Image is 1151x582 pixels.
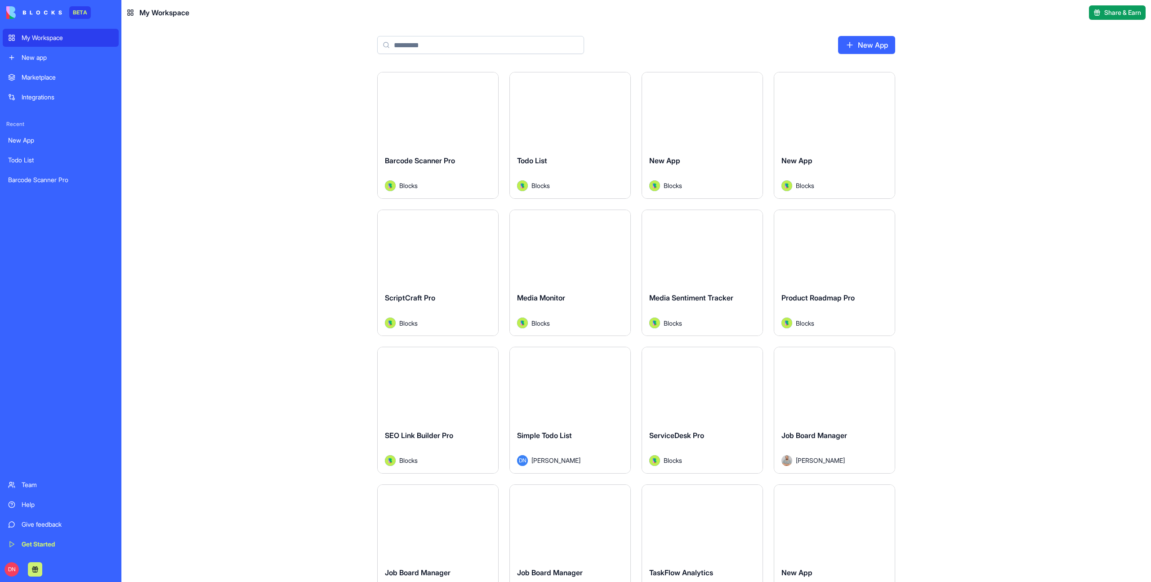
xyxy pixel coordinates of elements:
a: Team [3,476,119,494]
span: Blocks [531,181,550,190]
img: Avatar [649,180,660,191]
a: ScriptCraft ProAvatarBlocks [377,210,499,336]
span: Todo List [517,156,547,165]
span: Blocks [664,456,682,465]
span: Job Board Manager [385,568,451,577]
a: Todo ListAvatarBlocks [509,72,631,199]
span: ServiceDesk Pro [649,431,704,440]
span: Blocks [399,181,418,190]
a: Marketplace [3,68,119,86]
img: logo [6,6,62,19]
span: New App [781,568,812,577]
img: Avatar [385,180,396,191]
img: Avatar [649,318,660,328]
span: Recent [3,121,119,128]
a: New app [3,49,119,67]
span: Product Roadmap Pro [781,293,855,302]
img: Avatar [385,318,396,328]
span: Blocks [664,181,682,190]
img: Avatar [781,180,792,191]
a: New AppAvatarBlocks [774,72,895,199]
span: TaskFlow Analytics [649,568,713,577]
a: Job Board ManagerAvatar[PERSON_NAME] [774,347,895,474]
img: Avatar [385,455,396,466]
span: Blocks [399,456,418,465]
div: New App [8,136,113,145]
div: New app [22,53,113,62]
span: Share & Earn [1104,8,1141,17]
a: Media MonitorAvatarBlocks [509,210,631,336]
span: [PERSON_NAME] [796,456,845,465]
div: BETA [69,6,91,19]
a: Todo List [3,151,119,169]
a: Product Roadmap ProAvatarBlocks [774,210,895,336]
img: Avatar [649,455,660,466]
span: Job Board Manager [517,568,583,577]
div: Give feedback [22,520,113,529]
a: New App [838,36,895,54]
img: Avatar [781,318,792,328]
span: ScriptCraft Pro [385,293,435,302]
div: Team [22,480,113,489]
span: DN [4,562,19,577]
a: New App [3,131,119,149]
img: Avatar [517,180,528,191]
span: Barcode Scanner Pro [385,156,455,165]
a: BETA [6,6,91,19]
a: Give feedback [3,515,119,533]
a: Barcode Scanner ProAvatarBlocks [377,72,499,199]
span: SEO Link Builder Pro [385,431,453,440]
span: New App [649,156,680,165]
div: Todo List [8,156,113,165]
img: Avatar [517,318,528,328]
a: SEO Link Builder ProAvatarBlocks [377,347,499,474]
span: Blocks [664,318,682,328]
a: Barcode Scanner Pro [3,171,119,189]
span: Simple Todo List [517,431,572,440]
button: Share & Earn [1089,5,1146,20]
span: Blocks [796,181,814,190]
span: New App [781,156,812,165]
a: My Workspace [3,29,119,47]
span: Media Monitor [517,293,565,302]
a: ServiceDesk ProAvatarBlocks [642,347,763,474]
span: Blocks [796,318,814,328]
div: Integrations [22,93,113,102]
div: Barcode Scanner Pro [8,175,113,184]
div: Help [22,500,113,509]
a: Help [3,496,119,514]
span: Job Board Manager [781,431,847,440]
span: Blocks [399,318,418,328]
span: DN [517,455,528,466]
a: Integrations [3,88,119,106]
a: Simple Todo ListDN[PERSON_NAME] [509,347,631,474]
div: My Workspace [22,33,113,42]
img: Avatar [781,455,792,466]
a: Get Started [3,535,119,553]
a: Media Sentiment TrackerAvatarBlocks [642,210,763,336]
span: Media Sentiment Tracker [649,293,733,302]
span: Blocks [531,318,550,328]
span: My Workspace [139,7,189,18]
a: New AppAvatarBlocks [642,72,763,199]
div: Marketplace [22,73,113,82]
div: Get Started [22,540,113,549]
span: [PERSON_NAME] [531,456,580,465]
